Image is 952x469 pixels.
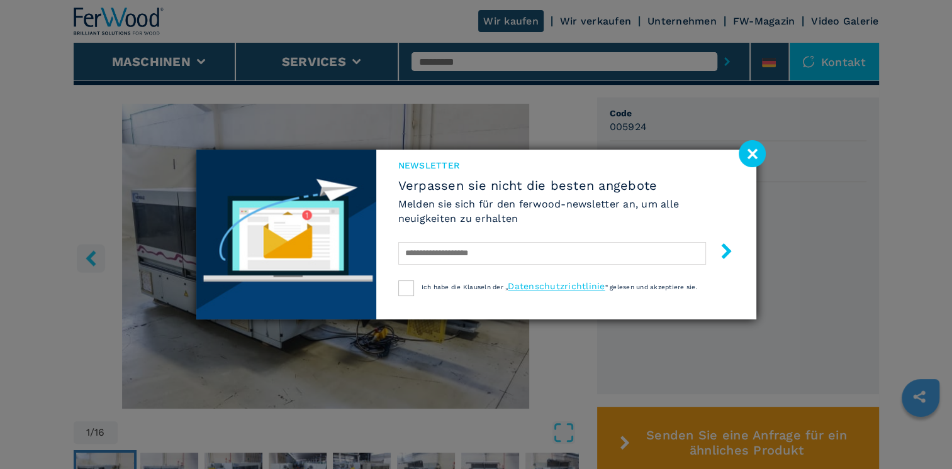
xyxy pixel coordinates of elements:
[422,284,508,290] span: Ich habe die Klauseln der „
[508,281,605,291] a: Datenschutzrichtlinie
[605,284,698,290] span: “ gelesen und akzeptiere sie.
[706,238,734,268] button: submit-button
[398,178,734,193] span: Verpassen sie nicht die besten angebote
[196,150,376,319] img: Newsletter image
[398,159,734,172] span: Newsletter
[398,197,734,226] h6: Melden sie sich für den ferwood-newsletter an, um alle neuigkeiten zu erhalten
